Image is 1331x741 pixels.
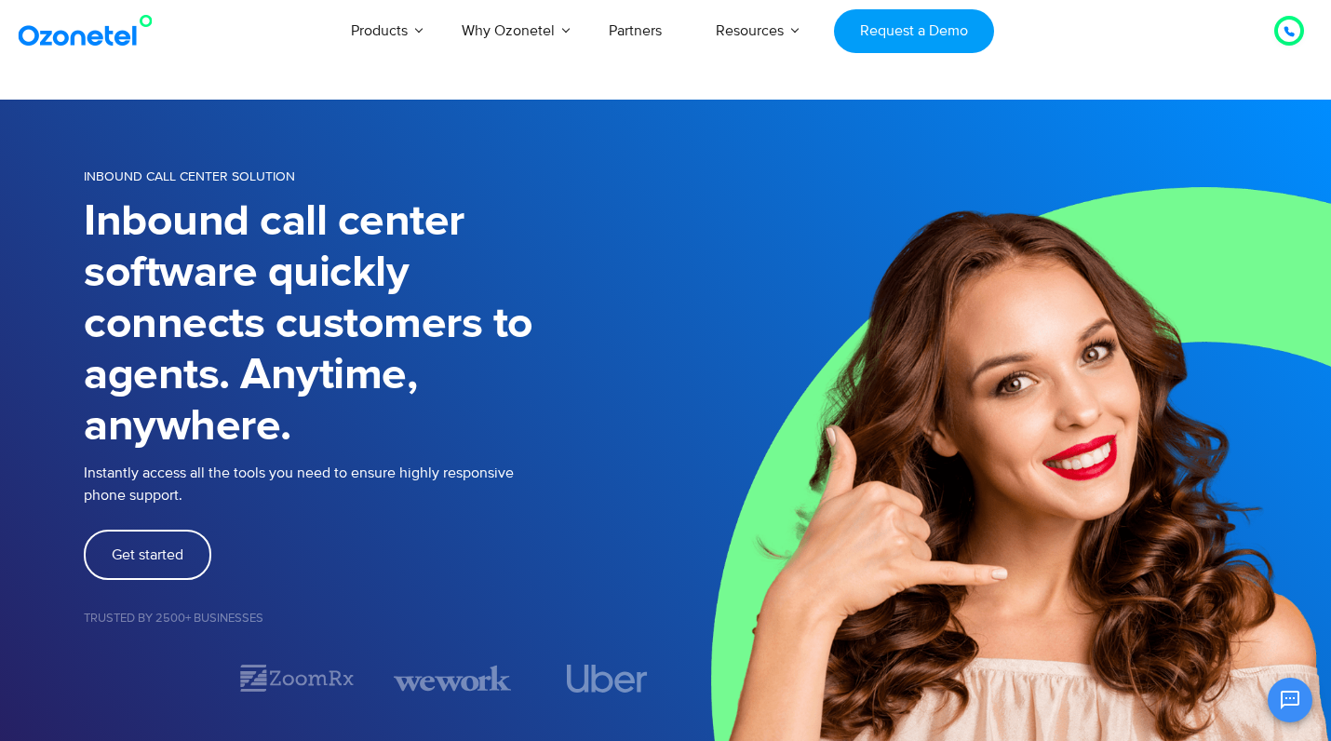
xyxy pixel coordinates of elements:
img: zoomrx [238,662,356,694]
h1: Inbound call center software quickly connects customers to agents. Anytime, anywhere. [84,196,665,452]
div: 4 / 7 [548,665,665,693]
p: Instantly access all the tools you need to ensure highly responsive phone support. [84,462,665,506]
div: 1 / 7 [84,667,201,690]
span: INBOUND CALL CENTER SOLUTION [84,168,295,184]
a: Get started [84,530,211,580]
a: Request a Demo [834,9,993,53]
div: Image Carousel [84,662,665,694]
div: 2 / 7 [238,662,356,694]
h5: Trusted by 2500+ Businesses [84,613,665,625]
button: Open chat [1268,678,1312,722]
img: uber [566,665,647,693]
span: Get started [112,547,183,562]
img: wework [394,662,511,694]
div: 3 / 7 [394,662,511,694]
